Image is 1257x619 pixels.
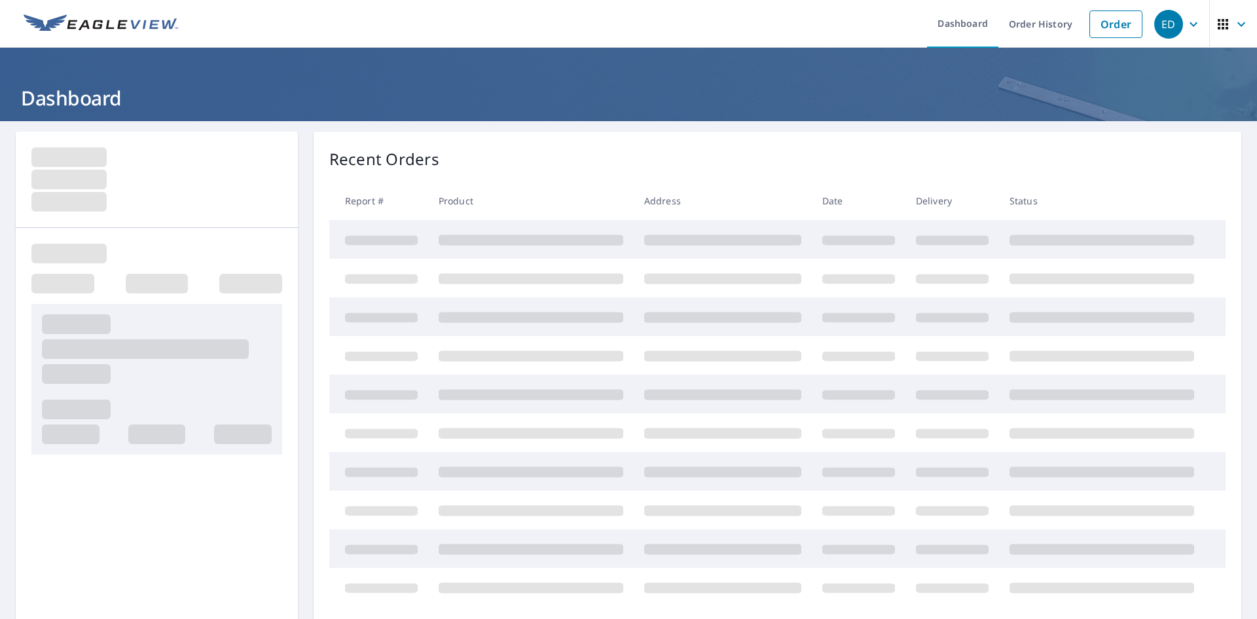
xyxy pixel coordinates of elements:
th: Product [428,181,634,220]
a: Order [1089,10,1142,38]
th: Status [999,181,1205,220]
h1: Dashboard [16,84,1241,111]
p: Recent Orders [329,147,439,171]
th: Date [812,181,905,220]
th: Delivery [905,181,999,220]
img: EV Logo [24,14,178,34]
div: ED [1154,10,1183,39]
th: Address [634,181,812,220]
th: Report # [329,181,428,220]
